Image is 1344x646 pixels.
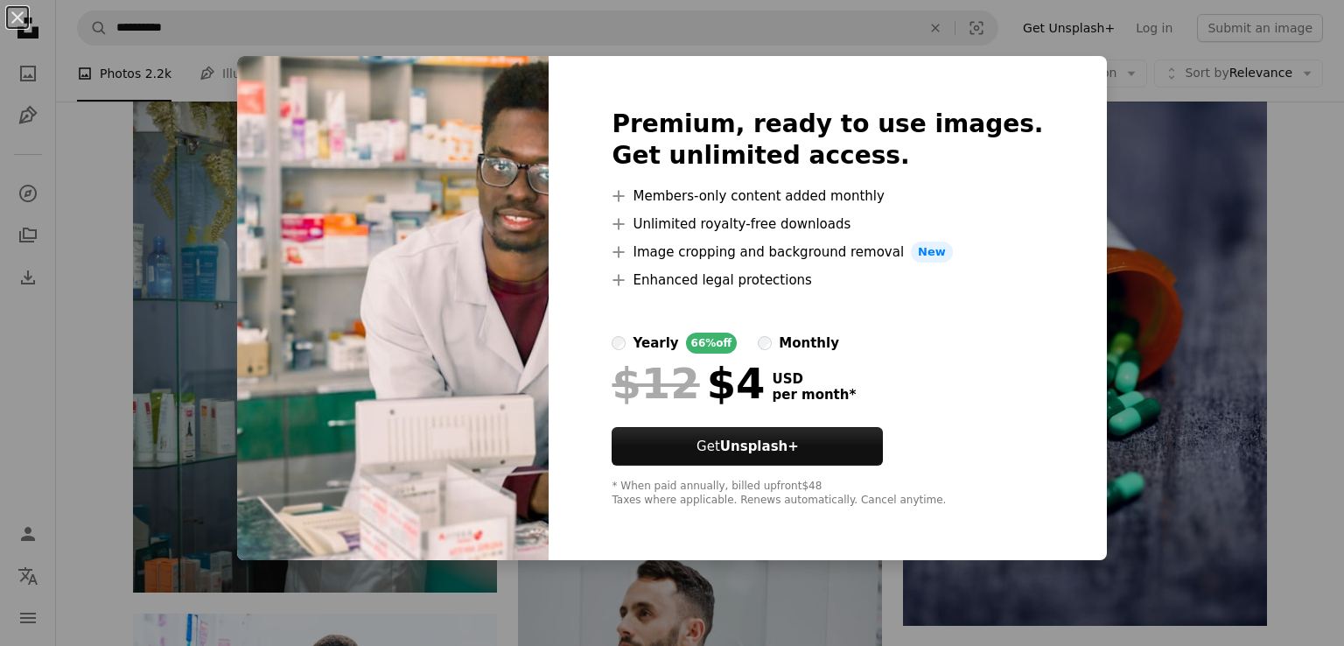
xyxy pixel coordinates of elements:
input: monthly [758,336,772,350]
img: premium_photo-1661398463833-ea3c24584578 [237,56,549,560]
li: Members-only content added monthly [612,186,1043,207]
strong: Unsplash+ [720,439,799,454]
button: GetUnsplash+ [612,427,883,466]
h2: Premium, ready to use images. Get unlimited access. [612,109,1043,172]
div: * When paid annually, billed upfront $48 Taxes where applicable. Renews automatically. Cancel any... [612,480,1043,508]
div: yearly [633,333,678,354]
li: Image cropping and background removal [612,242,1043,263]
li: Enhanced legal protections [612,270,1043,291]
div: monthly [779,333,839,354]
li: Unlimited royalty-free downloads [612,214,1043,235]
div: $4 [612,361,765,406]
span: $12 [612,361,699,406]
span: per month * [772,387,856,403]
span: USD [772,371,856,387]
input: yearly66%off [612,336,626,350]
div: 66% off [686,333,738,354]
span: New [911,242,953,263]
